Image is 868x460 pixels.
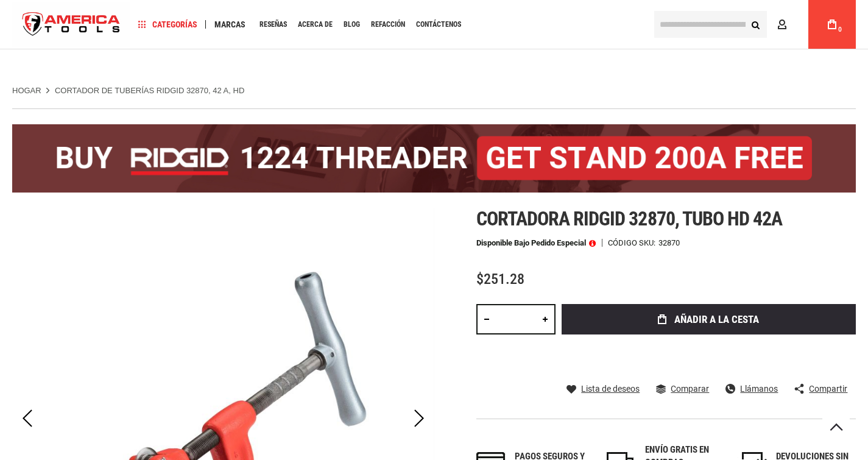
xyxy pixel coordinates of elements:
font: añadir a la cesta [674,313,759,325]
font: 0 [838,26,842,33]
font: Contáctenos [416,20,461,29]
font: Cortadora Ridgid 32870, tubo HD 42a [476,207,782,230]
button: añadir a la cesta [562,304,856,334]
a: Marcas [209,16,251,33]
font: CORTADOR DE TUBERÍAS RIDGID 32870, 42 A, HD [55,86,244,95]
button: Buscar [744,13,767,36]
a: Lista de deseos [566,383,640,394]
font: Hogar [12,86,41,95]
img: BOGO: ¡Compre la roscadora RIDGID® 1224 (26092) y obtenga el soporte 92467 200A GRATIS! [12,124,856,193]
iframe: Marco de pago exprés seguro [559,338,858,398]
img: Herramientas de América [12,2,130,48]
a: Comparar [656,383,709,394]
font: Disponible bajo pedido especial [476,238,586,247]
font: Lista de deseos [581,384,640,394]
a: Reseñas [254,16,292,33]
font: Llámanos [740,384,778,394]
font: Marcas [214,19,245,29]
font: $251.28 [476,271,524,288]
a: Hogar [12,85,41,96]
a: Blog [338,16,365,33]
font: Cuenta [791,19,823,29]
a: Llámanos [725,383,778,394]
a: Refacción [365,16,411,33]
font: Compartir [809,384,847,394]
font: Código SKU [608,238,654,247]
font: 32870 [658,238,680,247]
a: Contáctenos [411,16,467,33]
font: Reseñas [259,20,287,29]
font: Blog [344,20,360,29]
font: Acerca de [298,20,333,29]
font: Comparar [671,384,709,394]
font: Refacción [371,20,405,29]
a: Acerca de [292,16,338,33]
a: Categorías [133,16,203,33]
a: logotipo de la tienda [12,2,130,48]
font: Categorías [152,19,197,29]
